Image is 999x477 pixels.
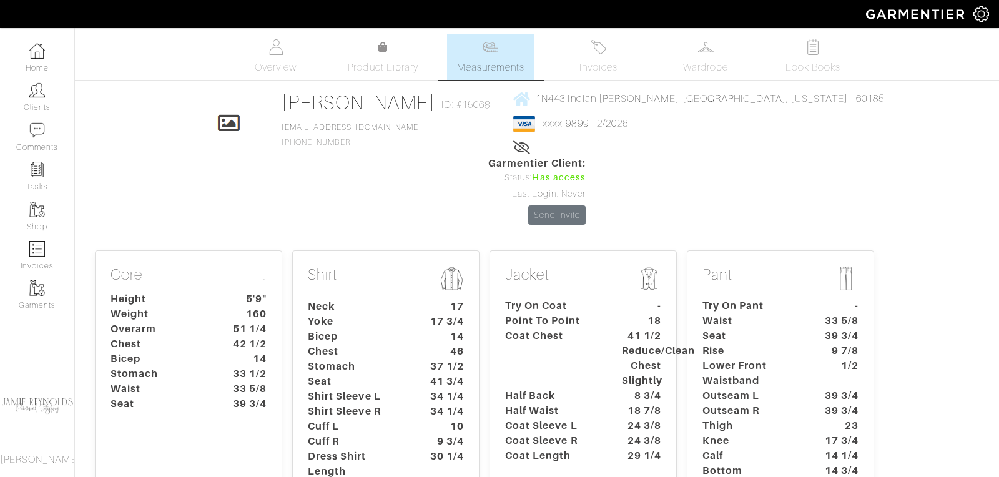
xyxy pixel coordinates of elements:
dt: Chest [298,344,415,359]
p: Jacket [505,266,661,293]
dt: 33 5/8 [218,381,276,396]
dt: Seat [298,374,415,389]
dt: Waist [101,381,218,396]
img: wardrobe-487a4870c1b7c33e795ec22d11cfc2ed9d08956e64fb3008fe2437562e282088.svg [698,39,714,55]
span: Garmentier Client: [488,156,586,171]
dt: Cuff R [298,434,415,449]
dt: 14 [415,329,473,344]
dt: Coat Sleeve R [496,433,613,448]
dt: Calf [693,448,810,463]
a: Invoices [554,34,642,80]
dt: Overarm [101,322,218,337]
span: Product Library [348,60,418,75]
dt: 9 3/4 [415,434,473,449]
dt: 8 3/4 [613,388,671,403]
img: msmt-pant-icon-b5f0be45518e7579186d657110a8042fb0a286fe15c7a31f2bf2767143a10412.png [834,266,859,291]
dt: - [613,298,671,313]
dt: Rise [693,343,810,358]
dt: Stomach [298,359,415,374]
dt: 18 7/8 [613,403,671,418]
dt: - [810,298,868,313]
span: Measurements [457,60,525,75]
dt: Try On Pant [693,298,810,313]
dt: 51 1/4 [218,322,276,337]
dt: Bicep [298,329,415,344]
dt: 14 [218,352,276,366]
span: Look Books [785,60,841,75]
dt: 18 [613,313,671,328]
dt: 17 3/4 [415,314,473,329]
dt: Stomach [101,366,218,381]
dt: 34 1/4 [415,404,473,419]
dt: 1/2 [810,358,868,388]
img: msmt-jacket-icon-80010867aa4725b62b9a09ffa5103b2b3040b5cb37876859cbf8e78a4e2258a7.png [636,266,661,291]
dt: 42 1/2 [218,337,276,352]
dt: Seat [101,396,218,411]
dt: 39 3/4 [810,388,868,403]
dt: 33 1/2 [218,366,276,381]
img: dashboard-icon-dbcd8f5a0b271acd01030246c82b418ddd0df26cd7fceb0bd07c9910d44c42f6.png [29,43,45,59]
img: gear-icon-white-bd11855cb880d31180b6d7d6211b90ccbf57a29d726f0c71d8c61bd08dd39cc2.png [973,6,989,22]
dt: 23 [810,418,868,433]
dt: Chest [101,337,218,352]
dt: Coat Sleeve L [496,418,613,433]
img: basicinfo-40fd8af6dae0f16599ec9e87c0ef1c0a1fdea2edbe929e3d69a839185d80c458.svg [268,39,283,55]
div: Last Login: Never [488,187,586,201]
dt: 37 1/2 [415,359,473,374]
a: Product Library [340,40,427,75]
img: clients-icon-6bae9207a08558b7cb47a8932f037763ab4055f8c8b6bfacd5dc20c3e0201464.png [29,82,45,98]
img: visa-934b35602734be37eb7d5d7e5dbcd2044c359bf20a24dc3361ca3fa54326a8a7.png [513,116,535,132]
dt: Knee [693,433,810,448]
span: [PHONE_NUMBER] [282,123,421,147]
dt: 10 [415,419,473,434]
dt: Outseam L [693,388,810,403]
dt: 17 [415,299,473,314]
dt: 41 3/4 [415,374,473,389]
dt: 46 [415,344,473,359]
p: Pant [702,266,859,293]
dt: Yoke [298,314,415,329]
dt: Thigh [693,418,810,433]
img: reminder-icon-8004d30b9f0a5d33ae49ab947aed9ed385cf756f9e5892f1edd6e32f2345188e.png [29,162,45,177]
dt: Cuff L [298,419,415,434]
a: Look Books [769,34,857,80]
span: Invoices [579,60,618,75]
dt: 5'9" [218,292,276,307]
img: msmt-shirt-icon-3af304f0b202ec9cb0a26b9503a50981a6fda5c95ab5ec1cadae0dbe11e5085a.png [439,266,464,292]
dt: Height [101,292,218,307]
dt: Shirt Sleeve R [298,404,415,419]
dt: 29 1/4 [613,448,671,463]
dt: Weight [101,307,218,322]
a: Measurements [447,34,535,80]
dt: Point To Point [496,313,613,328]
img: garments-icon-b7da505a4dc4fd61783c78ac3ca0ef83fa9d6f193b1c9dc38574b1d14d53ca28.png [29,280,45,296]
dt: 9 7/8 [810,343,868,358]
dt: 34 1/4 [415,389,473,404]
dt: 24 3/8 [613,433,671,448]
span: Overview [255,60,297,75]
dt: Bicep [101,352,218,366]
dt: 41 1/2 Reduce/Clean Chest Slightly [613,328,671,388]
dt: Coat Length [496,448,613,463]
dt: Try On Coat [496,298,613,313]
a: Send Invite [528,205,586,225]
a: [PERSON_NAME] [282,91,436,114]
a: 1N443 Indian [PERSON_NAME] [GEOGRAPHIC_DATA], [US_STATE] - 60185 [513,91,884,106]
dt: Seat [693,328,810,343]
dt: Shirt Sleeve L [298,389,415,404]
img: garments-icon-b7da505a4dc4fd61783c78ac3ca0ef83fa9d6f193b1c9dc38574b1d14d53ca28.png [29,202,45,217]
dt: Outseam R [693,403,810,418]
img: orders-27d20c2124de7fd6de4e0e44c1d41de31381a507db9b33961299e4e07d508b8c.svg [591,39,606,55]
dt: Lower Front Waistband [693,358,810,388]
img: todo-9ac3debb85659649dc8f770b8b6100bb5dab4b48dedcbae339e5042a72dfd3cc.svg [805,39,821,55]
dt: 160 [218,307,276,322]
dt: 33 5/8 [810,313,868,328]
a: … [261,266,267,284]
dt: Waist [693,313,810,328]
a: xxxx-9899 - 2/2026 [543,118,628,129]
img: measurements-466bbee1fd09ba9460f595b01e5d73f9e2bff037440d3c8f018324cb6cdf7a4a.svg [483,39,498,55]
img: comment-icon-a0a6a9ef722e966f86d9cbdc48e553b5cf19dbc54f86b18d962a5391bc8f6eb6.png [29,122,45,138]
span: Wardrobe [683,60,728,75]
dt: Coat Chest [496,328,613,388]
a: [EMAIL_ADDRESS][DOMAIN_NAME] [282,123,421,132]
